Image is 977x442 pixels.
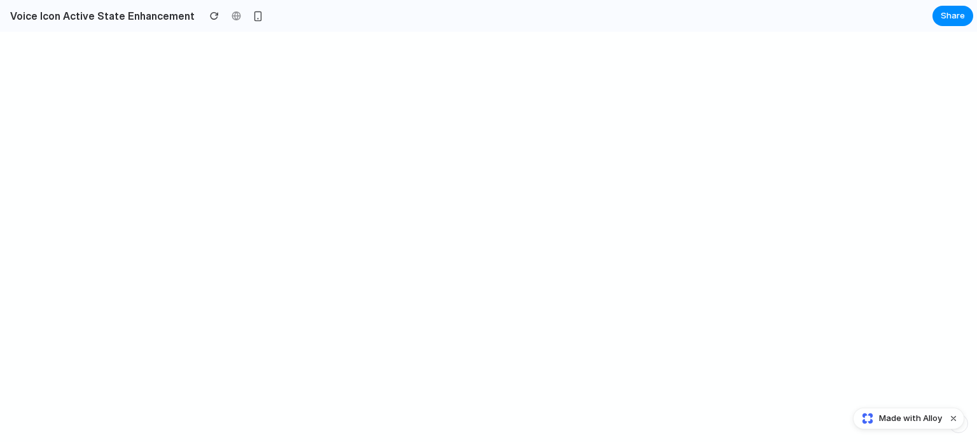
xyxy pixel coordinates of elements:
h2: Voice Icon Active State Enhancement [5,8,195,24]
button: Share [932,6,973,26]
span: Share [941,10,965,22]
button: Dismiss watermark [946,411,961,426]
a: Made with Alloy [854,412,943,425]
span: Made with Alloy [879,412,942,425]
